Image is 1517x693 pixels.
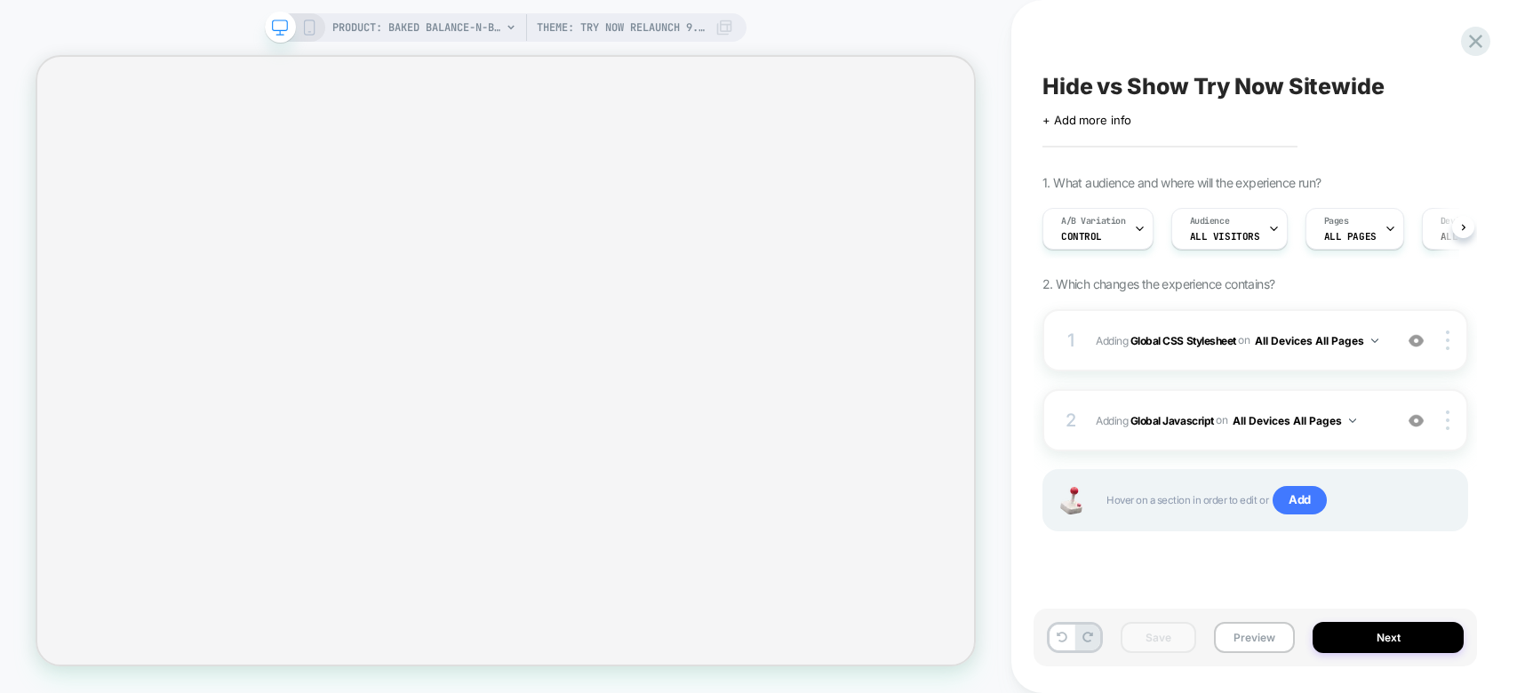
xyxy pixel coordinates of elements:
span: Adding [1096,330,1384,352]
span: on [1216,410,1227,430]
img: Joystick [1053,487,1089,514]
button: All Devices All Pages [1255,330,1378,352]
b: Global Javascript [1130,413,1214,426]
button: Next [1313,622,1464,653]
button: Save [1121,622,1196,653]
span: PRODUCT: Baked Balance-n-Brighten Color Correcting Foundation [332,13,501,42]
div: 2 [1062,404,1080,436]
img: down arrow [1371,339,1378,343]
span: Hide vs Show Try Now Sitewide [1042,73,1385,100]
img: close [1446,410,1449,430]
span: Control [1061,230,1102,243]
span: Adding [1096,410,1384,432]
span: Pages [1324,215,1349,227]
div: 1 [1062,324,1080,356]
img: crossed eye [1409,413,1424,428]
img: crossed eye [1409,333,1424,348]
img: down arrow [1349,418,1356,423]
span: ALL DEVICES [1441,230,1505,243]
span: Audience [1190,215,1230,227]
span: on [1238,331,1250,350]
span: Hover on a section in order to edit or [1106,486,1449,514]
button: Preview [1214,622,1295,653]
span: Theme: TRY NOW RELAUNCH 9.26 [PERSON_NAME]-Shopify/main [537,13,706,42]
b: Global CSS Stylesheet [1130,333,1236,346]
span: A/B Variation [1061,215,1126,227]
span: + Add more info [1042,113,1131,127]
span: 1. What audience and where will the experience run? [1042,175,1321,190]
span: Devices [1441,215,1475,227]
img: close [1446,331,1449,350]
span: ALL PAGES [1324,230,1377,243]
span: 2. Which changes the experience contains? [1042,276,1274,291]
span: All Visitors [1190,230,1260,243]
span: Add [1273,486,1327,514]
button: All Devices All Pages [1233,410,1356,432]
